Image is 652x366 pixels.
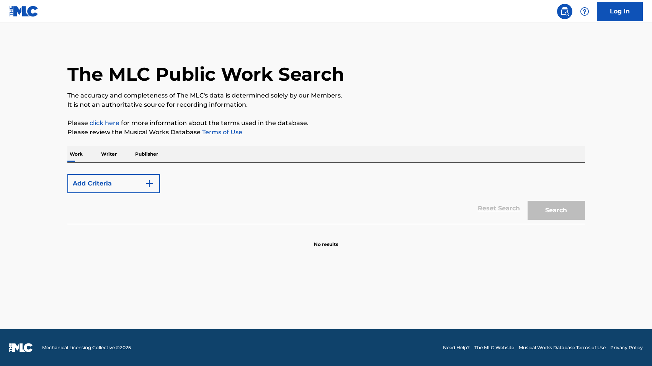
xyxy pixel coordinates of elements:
img: search [560,7,569,16]
p: It is not an authoritative source for recording information. [67,100,585,109]
img: 9d2ae6d4665cec9f34b9.svg [145,179,154,188]
img: logo [9,343,33,352]
a: Terms of Use [201,129,242,136]
div: Help [577,4,592,19]
p: Writer [99,146,119,162]
form: Search Form [67,170,585,224]
a: Public Search [557,4,572,19]
h1: The MLC Public Work Search [67,63,344,86]
a: Musical Works Database Terms of Use [519,344,606,351]
p: The accuracy and completeness of The MLC's data is determined solely by our Members. [67,91,585,100]
a: Log In [597,2,643,21]
p: No results [314,232,338,248]
button: Add Criteria [67,174,160,193]
p: Work [67,146,85,162]
p: Please for more information about the terms used in the database. [67,119,585,128]
a: Need Help? [443,344,470,351]
span: Mechanical Licensing Collective © 2025 [42,344,131,351]
img: help [580,7,589,16]
p: Publisher [133,146,160,162]
p: Please review the Musical Works Database [67,128,585,137]
a: Privacy Policy [610,344,643,351]
img: MLC Logo [9,6,39,17]
a: click here [90,119,119,127]
a: The MLC Website [474,344,514,351]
